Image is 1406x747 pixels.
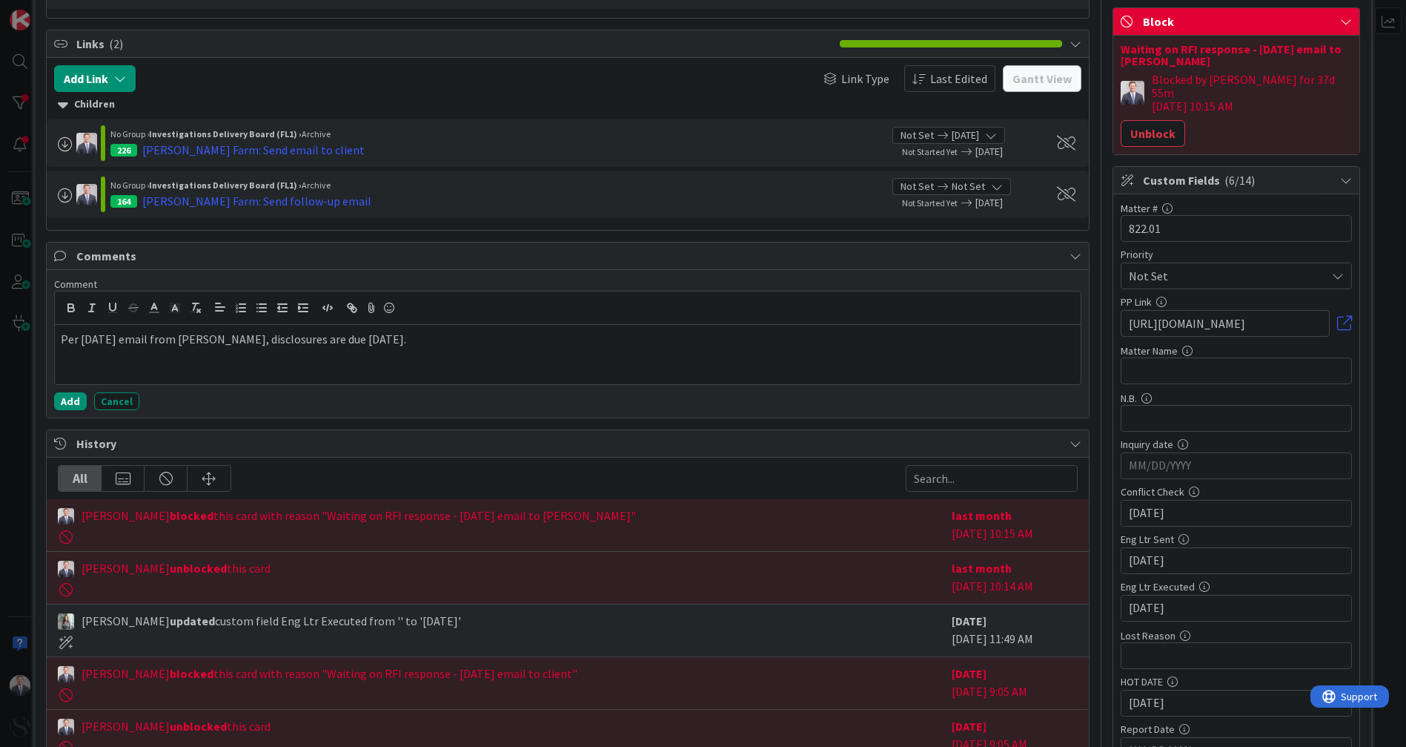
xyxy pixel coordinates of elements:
[952,612,1078,649] div: [DATE] 11:49 AM
[952,666,986,681] b: [DATE]
[1143,13,1333,30] span: Block
[59,466,102,491] div: All
[1121,677,1352,687] div: HOT DATE
[170,613,215,628] b: updated
[1129,548,1344,573] input: MM/DD/YYYY
[975,144,1041,159] span: [DATE]
[1121,81,1144,105] img: JC
[1129,453,1344,478] input: MM/DD/YYYY
[76,435,1061,453] span: History
[142,141,365,159] div: [PERSON_NAME] Farm: Send email to client
[1129,501,1344,526] input: MM/DD/YYYY
[952,665,1078,702] div: [DATE] 9:05 AM
[109,36,123,51] span: ( 2 )
[54,65,136,92] button: Add Link
[1121,297,1352,307] div: PP Link
[170,508,213,523] b: blocked
[110,128,149,139] span: No Group ›
[58,666,74,682] img: JC
[952,561,1012,576] b: last month
[1121,629,1175,642] label: Lost Reason
[58,613,74,630] img: LG
[1152,73,1352,113] div: Blocked by [PERSON_NAME] for 37d 55m [DATE] 10:15 AM
[1121,724,1352,734] div: Report Date
[82,559,271,577] span: [PERSON_NAME] this card
[1121,344,1178,358] label: Matter Name
[1121,439,1352,450] div: Inquiry date
[902,146,958,157] span: Not Started Yet
[952,559,1078,596] div: [DATE] 10:14 AM
[1129,266,1319,286] span: Not Set
[906,465,1078,492] input: Search...
[54,392,87,410] button: Add
[930,70,987,88] span: Last Edited
[170,561,227,576] b: unblocked
[902,197,958,208] span: Not Started Yet
[76,247,1061,265] span: Comments
[58,508,74,524] img: JC
[1121,43,1352,67] div: Waiting on RFI response - [DATE] email to [PERSON_NAME]
[1129,691,1344,716] input: MM/DD/YYYY
[1121,202,1158,215] label: Matter #
[170,719,227,734] b: unblocked
[76,133,97,154] img: JC
[58,561,74,577] img: JC
[110,195,137,208] div: 164
[1121,487,1352,497] div: Conflict Check
[952,507,1078,544] div: [DATE] 10:15 AM
[82,717,271,735] span: [PERSON_NAME] this card
[952,179,985,194] span: Not Set
[54,277,97,291] span: Comment
[841,70,889,88] span: Link Type
[58,96,1077,113] div: Children
[1129,596,1344,621] input: MM/DD/YYYY
[1224,173,1255,188] span: ( 6/14 )
[1143,171,1333,189] span: Custom Fields
[31,2,67,20] span: Support
[901,179,934,194] span: Not Set
[302,128,331,139] span: Archive
[142,192,371,210] div: [PERSON_NAME] Farm: Send follow-up email
[149,128,302,139] b: Investigations Delivery Board (FL1) ›
[952,719,986,734] b: [DATE]
[1121,392,1137,405] label: N.B.
[82,665,577,682] span: [PERSON_NAME] this card with reason "Waiting on RFI response - [DATE] email to client"
[76,35,832,53] span: Links
[904,65,995,92] button: Last Edited
[110,144,137,157] div: 226
[975,195,1041,211] span: [DATE]
[82,612,461,630] span: [PERSON_NAME] custom field Eng Ltr Executed from '' to '[DATE]'
[901,128,934,143] span: Not Set
[82,507,636,524] span: [PERSON_NAME] this card with reason "Waiting on RFI response - [DATE] email to [PERSON_NAME]"
[1121,534,1352,544] div: Eng Ltr Sent
[1121,582,1352,592] div: Eng Ltr Executed
[1121,120,1185,147] button: Unblock
[110,180,149,191] span: No Group ›
[952,613,986,628] b: [DATE]
[170,666,213,681] b: blocked
[952,128,979,143] span: [DATE]
[76,184,97,205] img: JC
[1003,65,1081,92] button: Gantt View
[149,180,302,191] b: Investigations Delivery Board (FL1) ›
[94,392,139,410] button: Cancel
[952,508,1012,523] b: last month
[302,180,331,191] span: Archive
[1121,249,1352,260] div: Priority
[61,331,1074,348] p: Per [DATE] email from [PERSON_NAME], disclosures are due [DATE].
[58,719,74,735] img: JC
